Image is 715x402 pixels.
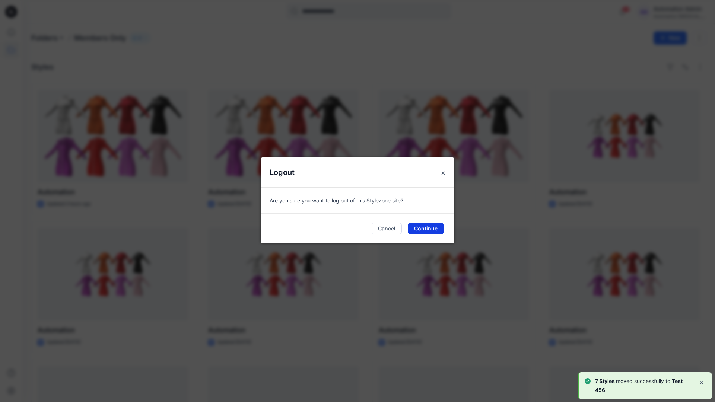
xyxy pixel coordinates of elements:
button: Cancel [372,223,402,234]
div: Notifications-bottom-right [575,369,715,402]
button: Close [436,166,450,180]
button: Continue [408,223,444,234]
h5: Logout [261,157,304,187]
b: 7 Styles [595,378,616,384]
p: Are you sure you want to log out of this Stylezone site? [270,197,445,204]
p: moved successfully to [595,377,693,395]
